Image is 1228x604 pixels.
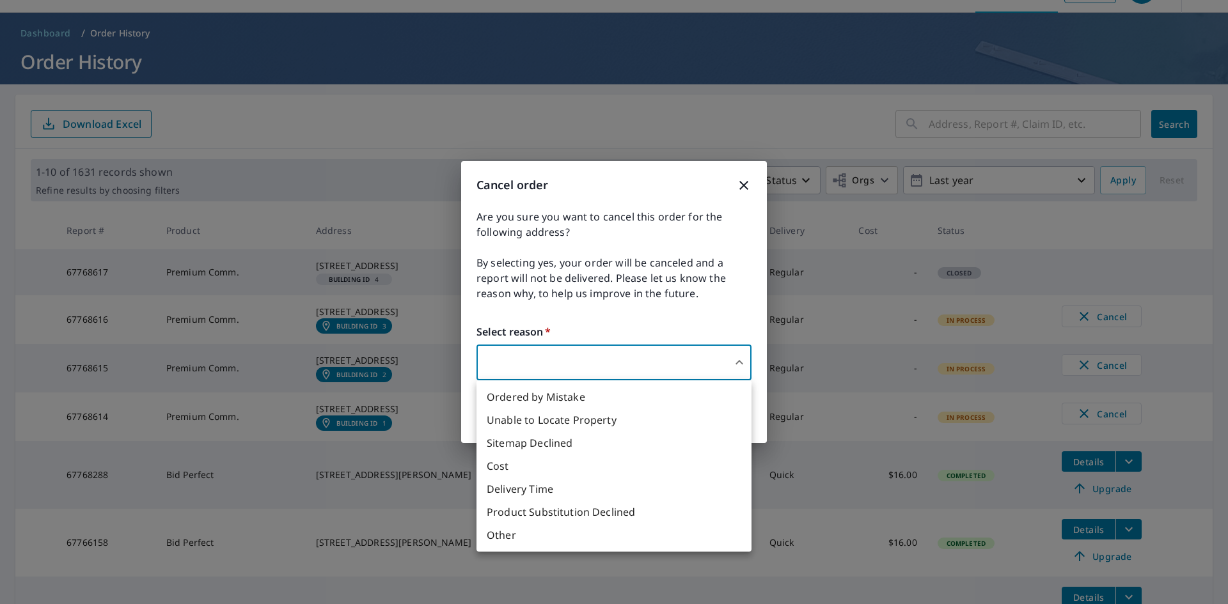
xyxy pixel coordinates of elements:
[476,408,752,431] li: Unable to Locate Property
[476,523,752,546] li: Other
[476,431,752,454] li: Sitemap Declined
[476,477,752,500] li: Delivery Time
[476,454,752,477] li: Cost
[476,500,752,523] li: Product Substitution Declined
[476,385,752,408] li: Ordered by Mistake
